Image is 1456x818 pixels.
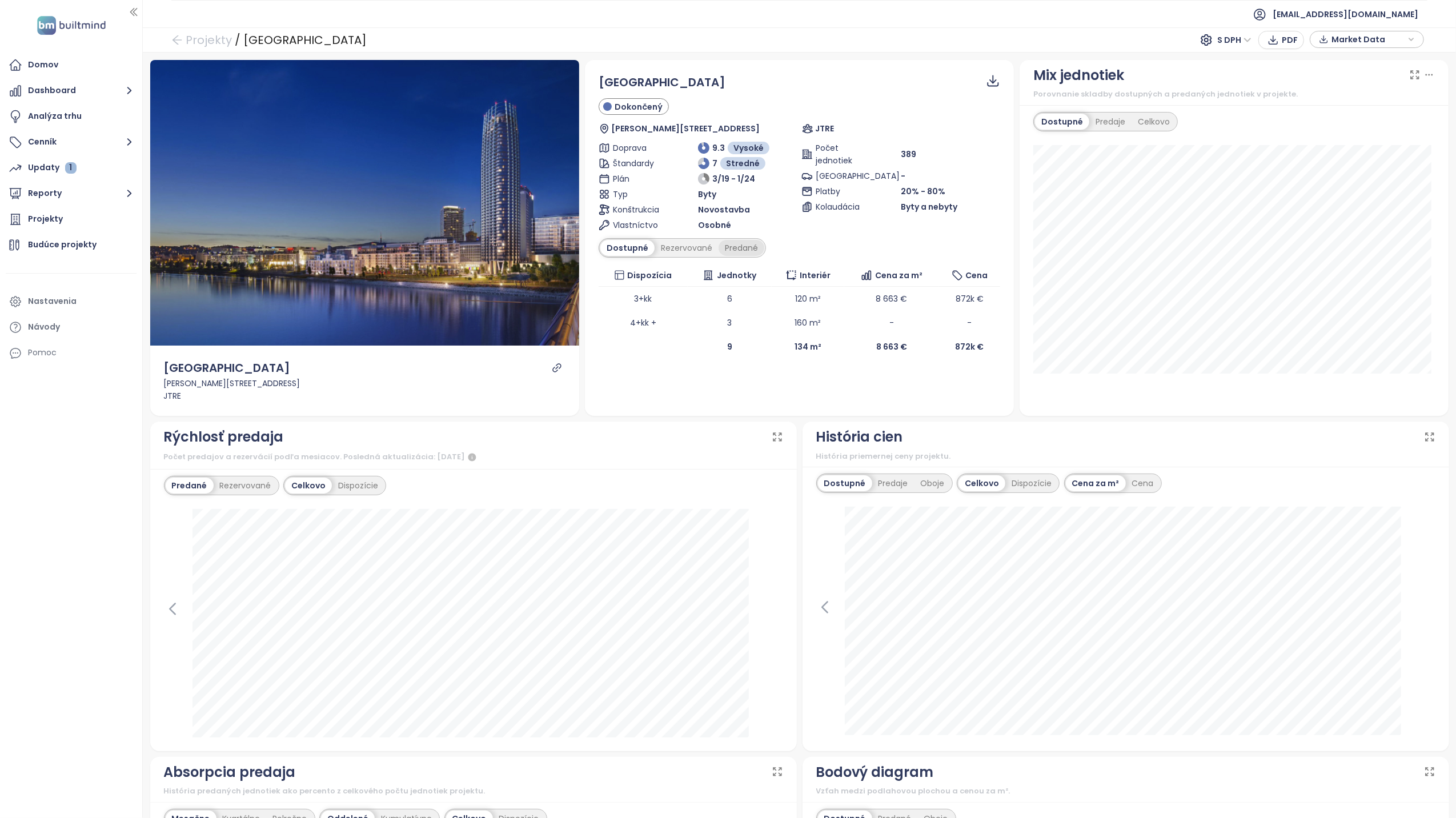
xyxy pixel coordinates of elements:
a: Projekty [6,208,137,231]
div: Návody [28,320,60,334]
span: Doprava [613,142,663,154]
td: 4+kk + [599,311,688,335]
span: Novostavba [698,203,750,216]
span: Kolaudácia [816,201,865,213]
div: Analýza trhu [28,109,82,123]
div: button [1316,31,1418,48]
div: Budúce projekty [28,238,97,252]
span: 9.3 [712,142,725,154]
div: Dispozície [1005,475,1058,491]
span: PDF [1282,34,1298,46]
span: Konštrukcia [613,203,663,216]
div: Projekty [28,212,63,226]
a: arrow-left Projekty [171,30,232,50]
span: Vlastníctvo [613,219,663,231]
div: Predaje [1089,114,1132,130]
span: Plán [613,173,663,185]
a: link [552,363,562,373]
a: Budúce projekty [6,234,137,256]
button: Dashboard [6,79,137,102]
span: Jednotky [717,269,756,282]
div: Porovnanie skladby dostupných a predaných jednotiek v projekte. [1033,89,1435,100]
div: Predaje [872,475,914,491]
div: Cena [1126,475,1160,491]
b: 134 m² [795,341,821,352]
div: Počet predajov a rezervácií podľa mesiacov. Posledná aktualizácia: [DATE] [164,451,783,464]
a: Updaty 1 [6,157,137,179]
span: Byty a nebyty [901,201,957,213]
div: Celkovo [958,475,1005,491]
span: - [968,317,972,328]
button: PDF [1258,31,1304,49]
span: 8 663 € [876,293,908,304]
span: Cena [966,269,988,282]
a: Analýza trhu [6,105,137,128]
b: 9 [727,341,732,352]
div: JTRE [164,390,565,402]
div: Dostupné [818,475,872,491]
span: Počet jednotiek [816,142,865,167]
button: Reporty [6,182,137,205]
td: 3 [688,311,772,335]
span: 7 [712,157,717,170]
span: Interiér [800,269,831,282]
div: 1 [65,162,77,174]
span: [GEOGRAPHIC_DATA] [599,74,725,90]
span: [EMAIL_ADDRESS][DOMAIN_NAME] [1273,1,1418,28]
span: 872k € [956,293,984,304]
div: Pomoc [6,342,137,364]
div: / [235,30,240,50]
b: 8 663 € [876,341,907,352]
span: [GEOGRAPHIC_DATA] [816,170,865,182]
div: Rezervované [655,240,719,256]
b: 872k € [956,341,984,352]
a: Návody [6,316,137,339]
div: Updaty [28,161,77,175]
span: Typ [613,188,663,201]
a: Nastavenia [6,290,137,313]
span: Market Data [1331,31,1405,48]
div: Domov [28,58,58,72]
div: História cien [816,426,903,448]
div: Dostupné [600,240,655,256]
span: Byty [698,188,716,201]
span: [PERSON_NAME][STREET_ADDRESS] [611,122,760,135]
span: Štandardy [613,157,663,170]
div: Bodový diagram [816,761,934,783]
div: Rýchlosť predaja [164,426,284,448]
div: Predané [166,478,214,494]
button: Cenník [6,131,137,154]
span: Platby [816,185,865,198]
img: logo [34,14,109,37]
span: S DPH [1217,31,1252,49]
div: [GEOGRAPHIC_DATA] [243,30,367,50]
td: 6 [688,287,772,311]
a: Domov [6,54,137,77]
div: Dostupné [1035,114,1089,130]
span: Stredné [726,157,760,170]
div: História priemernej ceny projektu. [816,451,1435,462]
div: História predaných jednotiek ako percento z celkového počtu jednotiek projektu. [164,785,783,797]
div: Mix jednotiek [1033,65,1124,86]
span: 20% - 80% [901,186,945,197]
div: [GEOGRAPHIC_DATA] [164,359,291,377]
div: Absorpcia predaja [164,761,296,783]
div: Rezervované [214,478,278,494]
span: - [901,170,905,182]
span: - [889,317,894,328]
div: Nastavenia [28,294,77,308]
div: [PERSON_NAME][STREET_ADDRESS] [164,377,565,390]
div: Celkovo [285,478,332,494]
span: 3/19 - 1/24 [712,173,755,185]
div: Cena za m² [1066,475,1126,491]
span: 389 [901,148,916,161]
span: JTRE [815,122,834,135]
div: Vzťah medzi podlahovou plochou a cenou za m². [816,785,1435,797]
div: Oboje [914,475,951,491]
span: Dispozícia [627,269,672,282]
span: Osobné [698,219,731,231]
span: Vysoké [733,142,764,154]
div: Predané [719,240,764,256]
span: arrow-left [171,34,183,46]
div: Celkovo [1132,114,1176,130]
